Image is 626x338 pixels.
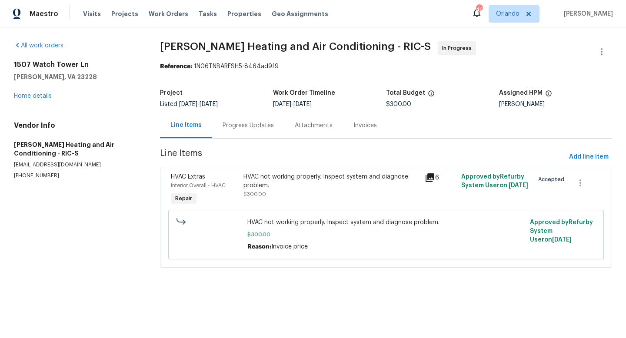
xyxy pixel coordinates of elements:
span: Geo Assignments [272,10,328,18]
span: Line Items [160,149,566,165]
div: Attachments [295,121,333,130]
span: [DATE] [273,101,291,107]
div: 1N06TNBARESH5-8464ad9f9 [160,62,612,71]
a: Home details [14,93,52,99]
span: [DATE] [179,101,197,107]
span: $300.00 [243,192,266,197]
div: HVAC not working properly. Inspect system and diagnose problem. [243,172,420,190]
b: Reference: [160,63,192,70]
span: Projects [111,10,138,18]
span: In Progress [442,44,475,53]
span: [DATE] [552,237,572,243]
span: HVAC Extras [171,174,205,180]
div: 44 [476,5,482,14]
span: [DATE] [509,182,528,189]
h5: [PERSON_NAME] Heating and Air Conditioning - RIC-S [14,140,139,158]
p: [PHONE_NUMBER] [14,172,139,179]
div: Invoices [353,121,377,130]
span: HVAC not working properly. Inspect system and diagnose problem. [247,218,525,227]
span: Properties [227,10,261,18]
span: $300.00 [247,230,525,239]
span: Accepted [538,175,568,184]
h5: Assigned HPM [499,90,543,96]
div: Line Items [170,121,202,129]
span: [PERSON_NAME] Heating and Air Conditioning - RIC-S [160,41,431,52]
span: [PERSON_NAME] [560,10,613,18]
span: Visits [83,10,101,18]
p: [EMAIL_ADDRESS][DOMAIN_NAME] [14,161,139,169]
div: [PERSON_NAME] [499,101,612,107]
h5: Work Order Timeline [273,90,335,96]
span: - [179,101,218,107]
span: Tasks [199,11,217,17]
span: [DATE] [293,101,312,107]
span: Approved by Refurby System User on [530,219,593,243]
h2: 1507 Watch Tower Ln [14,60,139,69]
button: Add line item [566,149,612,165]
span: Repair [172,194,196,203]
a: All work orders [14,43,63,49]
h5: [PERSON_NAME], VA 23228 [14,73,139,81]
div: Progress Updates [223,121,274,130]
span: - [273,101,312,107]
span: [DATE] [200,101,218,107]
span: Work Orders [149,10,188,18]
span: Approved by Refurby System User on [461,174,528,189]
h5: Total Budget [386,90,425,96]
span: The total cost of line items that have been proposed by Opendoor. This sum includes line items th... [428,90,435,101]
span: Interior Overall - HVAC [171,183,226,188]
span: Orlando [496,10,519,18]
span: Add line item [569,152,609,162]
span: Listed [160,101,218,107]
span: Invoice price [271,244,308,250]
div: 6 [425,172,456,183]
span: Maestro [30,10,58,18]
h4: Vendor Info [14,121,139,130]
h5: Project [160,90,183,96]
span: Reason: [247,244,271,250]
span: The hpm assigned to this work order. [545,90,552,101]
span: $300.00 [386,101,411,107]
